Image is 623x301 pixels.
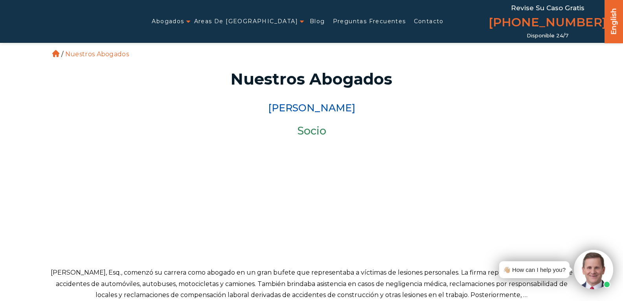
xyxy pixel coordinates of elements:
a: [PHONE_NUMBER] [489,14,606,33]
img: Auger & Auger Accident and Injury Lawyers Logo [5,14,107,30]
img: Herbert W. Auger [253,143,371,261]
h3: Socio [50,125,573,137]
h1: Nuestros Abogados [55,71,568,87]
p: [PERSON_NAME], Esq., comenzó su carrera como abogado en un gran bufete que representaba a víctima... [50,267,573,301]
a: Contacto [414,13,444,30]
li: Nuestros Abogados [63,50,131,58]
a: Abogados [152,13,184,30]
a: Home [52,50,59,57]
div: 👋🏼 How can I help you? [503,264,566,275]
span: Revise su caso gratis [511,4,584,12]
a: Blog [310,13,325,30]
span: Disponible 24/7 [527,33,568,39]
a: [PERSON_NAME] [268,102,355,114]
a: Areas de [GEOGRAPHIC_DATA] [194,13,298,30]
img: Intaker widget Avatar [574,250,613,289]
a: Preguntas Frecuentes [333,13,406,30]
